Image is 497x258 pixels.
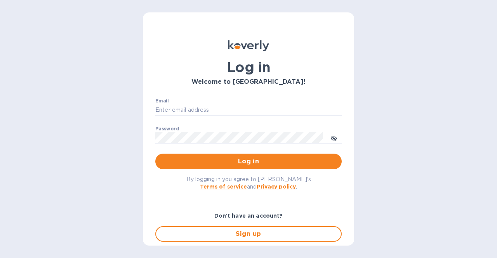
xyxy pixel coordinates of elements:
button: Sign up [155,226,342,242]
span: Log in [162,157,335,166]
a: Terms of service [200,184,247,190]
h1: Log in [155,59,342,75]
input: Enter email address [155,104,342,116]
h3: Welcome to [GEOGRAPHIC_DATA]! [155,78,342,86]
span: Sign up [162,229,335,239]
button: Log in [155,154,342,169]
img: Koverly [228,40,269,51]
a: Privacy policy [257,184,296,190]
button: toggle password visibility [326,130,342,145]
b: Don't have an account? [214,213,283,219]
label: Email [155,99,169,103]
label: Password [155,126,179,131]
span: By logging in you agree to [PERSON_NAME]'s and . [186,176,311,190]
